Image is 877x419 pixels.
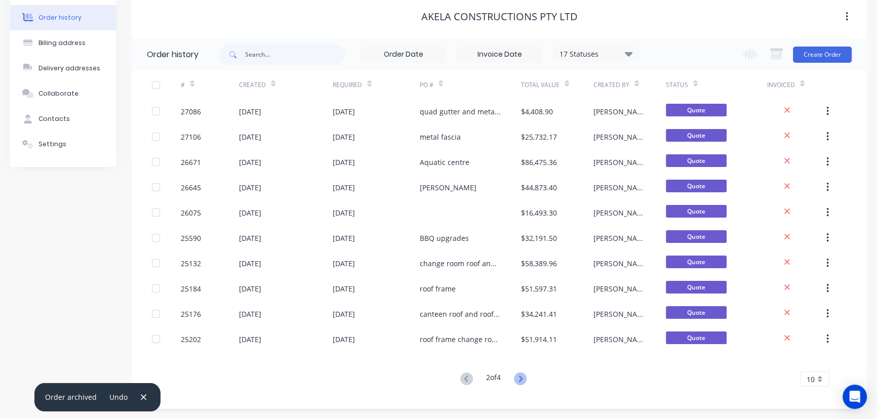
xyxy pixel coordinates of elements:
div: PO # [420,80,433,90]
span: Quote [666,129,727,142]
div: Delivery addresses [38,64,100,73]
input: Search... [245,45,345,65]
div: 27106 [181,132,201,142]
input: Order Date [361,47,446,62]
div: 25132 [181,258,201,269]
span: Quote [666,205,727,218]
div: Created By [593,80,629,90]
div: Collaborate [38,89,78,98]
div: [PERSON_NAME] [593,182,646,193]
div: 26075 [181,207,201,218]
div: [PERSON_NAME] [593,309,646,319]
div: Billing address [38,38,86,48]
div: canteen roof and roof structure [420,309,501,319]
div: [DATE] [333,334,355,345]
div: [DATE] [239,233,261,243]
div: $4,408.90 [521,106,553,117]
div: [DATE] [333,207,355,218]
div: Settings [38,140,66,149]
div: $58,389.96 [521,258,557,269]
div: change room roof and install [420,258,501,269]
div: [DATE] [239,258,261,269]
div: [PERSON_NAME] [593,233,646,243]
div: 26645 [181,182,201,193]
div: [DATE] [333,157,355,167]
button: Contacts [10,106,116,132]
div: 26671 [181,157,201,167]
div: [DATE] [239,207,261,218]
div: $51,914.11 [521,334,557,345]
div: [PERSON_NAME] [593,132,646,142]
div: $34,241.41 [521,309,557,319]
button: Settings [10,132,116,157]
div: $51,597.31 [521,283,557,294]
div: Total Value [521,80,560,90]
div: Status [666,80,688,90]
div: 27086 [181,106,201,117]
div: [PERSON_NAME] [593,106,646,117]
div: Required [333,80,362,90]
div: 25590 [181,233,201,243]
button: Undo [104,390,133,404]
span: Quote [666,256,727,268]
div: Required [333,71,420,99]
div: Status [666,71,767,99]
button: Create Order [793,47,852,63]
div: # [181,80,185,90]
div: 25184 [181,283,201,294]
div: PO # [420,71,521,99]
div: [DATE] [239,157,261,167]
div: [PERSON_NAME] [593,283,646,294]
div: roof frame change rooms [420,334,501,345]
div: [DATE] [333,283,355,294]
div: Open Intercom Messenger [843,385,867,409]
div: 17 Statuses [553,49,639,60]
div: Created [239,71,333,99]
div: [DATE] [239,334,261,345]
div: Akela Constructions Pty Ltd [421,11,578,23]
div: $16,493.30 [521,207,557,218]
div: $32,191.50 [521,233,557,243]
button: Delivery addresses [10,56,116,81]
span: Quote [666,306,727,319]
span: Quote [666,180,727,192]
div: [PERSON_NAME] [420,182,476,193]
div: $86,475.36 [521,157,557,167]
div: # [181,71,238,99]
span: Quote [666,104,727,116]
div: 25176 [181,309,201,319]
div: Total Value [521,71,593,99]
button: Collaborate [10,81,116,106]
div: [DATE] [333,132,355,142]
div: roof frame [420,283,456,294]
span: 10 [807,374,815,385]
div: [PERSON_NAME] [593,157,646,167]
span: Quote [666,154,727,167]
div: [DATE] [333,106,355,117]
div: [PERSON_NAME] [593,334,646,345]
div: 2 of 4 [486,372,501,387]
div: 25202 [181,334,201,345]
span: Quote [666,230,727,243]
div: [DATE] [333,182,355,193]
div: Order archived [45,392,97,402]
div: [DATE] [239,106,261,117]
div: [DATE] [333,258,355,269]
div: $25,732.17 [521,132,557,142]
div: Invoiced [767,80,795,90]
div: Created [239,80,266,90]
div: Created By [593,71,666,99]
div: [DATE] [333,233,355,243]
div: Order history [38,13,82,22]
button: Order history [10,5,116,30]
div: [PERSON_NAME] [593,207,646,218]
div: [DATE] [239,283,261,294]
div: [DATE] [239,309,261,319]
div: [DATE] [239,132,261,142]
div: Order history [147,49,198,61]
div: metal fascia [420,132,461,142]
div: BBQ upgrades [420,233,469,243]
span: Quote [666,331,727,344]
button: Billing address [10,30,116,56]
div: [DATE] [333,309,355,319]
